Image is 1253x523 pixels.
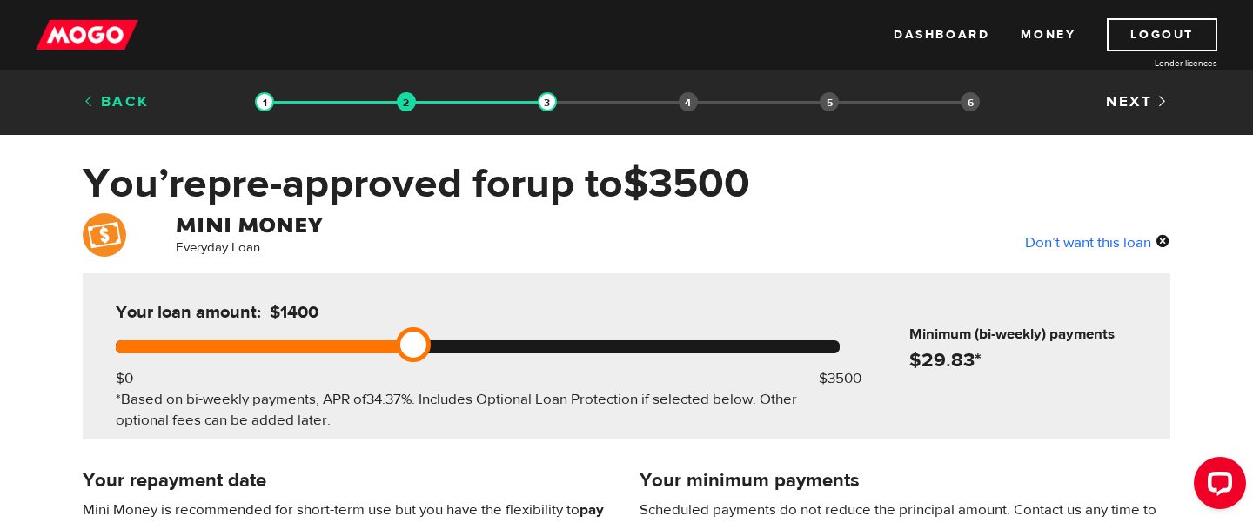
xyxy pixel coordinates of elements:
a: Back [83,92,150,111]
span: $3500 [623,158,750,210]
img: transparent-188c492fd9eaac0f573672f40bb141c2.gif [255,92,274,111]
div: $3500 [819,368,861,389]
div: $0 [116,368,133,389]
h4: Your repayment date [83,468,613,493]
div: Keywords by Traffic [192,103,293,114]
div: v 4.0.25 [49,28,85,42]
span: 29.83 [921,347,975,372]
h5: Your loan amount: [116,302,471,323]
img: mogo_logo-11ee424be714fa7cbb0f0f49df9e16ec.png [36,18,138,51]
div: *Based on bi-weekly payments, APR of . Includes Optional Loan Protection if selected below. Other... [116,389,840,431]
img: transparent-188c492fd9eaac0f573672f40bb141c2.gif [397,92,416,111]
span: 34.37% [366,390,412,409]
a: Lender licences [1087,57,1217,70]
h6: Minimum (bi-weekly) payments [909,324,1163,345]
a: Dashboard [894,18,989,51]
h4: Your minimum payments [640,468,1170,493]
img: website_grey.svg [28,45,42,59]
div: Don’t want this loan [1025,231,1170,253]
img: transparent-188c492fd9eaac0f573672f40bb141c2.gif [538,92,557,111]
a: Money [1021,18,1075,51]
div: Domain Overview [66,103,156,114]
span: $1400 [270,301,318,323]
div: Domain: [DOMAIN_NAME] [45,45,191,59]
h1: You’re pre-approved for up to [83,161,1170,206]
img: tab_keywords_by_traffic_grey.svg [173,101,187,115]
a: Next [1106,92,1170,111]
img: tab_domain_overview_orange.svg [47,101,61,115]
h4: $ [909,348,1163,372]
a: Logout [1107,18,1217,51]
iframe: LiveChat chat widget [1180,450,1253,523]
